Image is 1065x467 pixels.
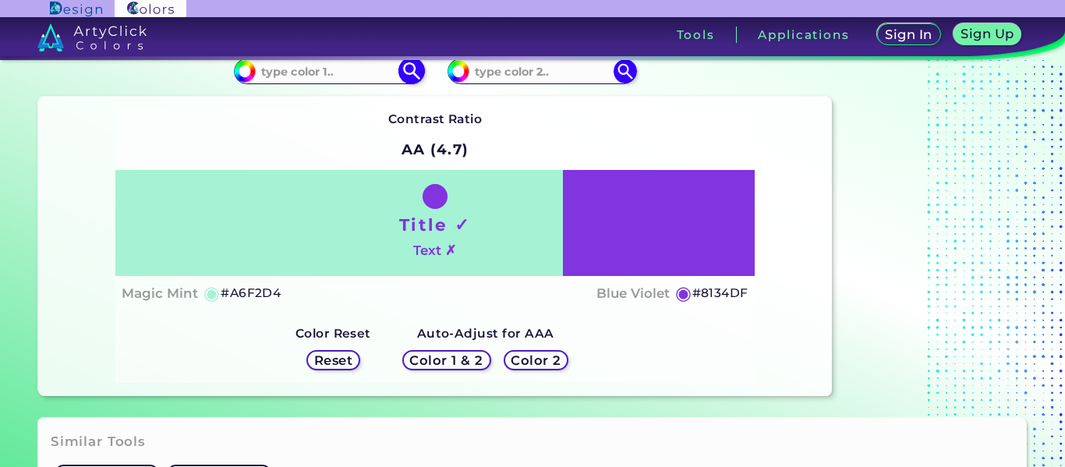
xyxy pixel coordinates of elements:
[677,29,715,41] h3: Tools
[395,133,476,167] h2: AA (4.7)
[203,284,221,302] h5: ◉
[513,355,558,366] h5: Color 2
[256,61,401,82] input: type color 1..
[692,283,748,303] h5: #8134DF
[316,355,351,366] h5: Reset
[399,213,471,236] h1: Title ✓
[838,10,1033,402] iframe: Advertisement
[398,58,425,85] img: icon search
[675,284,692,302] h5: ◉
[963,28,1011,40] h5: Sign Up
[413,239,456,262] h4: Text ✗
[957,25,1018,44] a: Sign Up
[413,355,479,366] h5: Color 1 & 2
[887,29,930,41] h5: Sign In
[388,111,483,126] strong: Contrast Ratio
[614,59,637,83] img: icon search
[295,326,371,341] strong: Color Reset
[880,25,938,44] a: Sign In
[417,326,554,341] strong: Auto-Adjust for AAA
[37,23,147,51] img: logo_artyclick_colors_white.svg
[469,61,614,82] input: type color 2..
[122,282,198,305] h4: Magic Mint
[596,282,670,305] h4: Blue Violet
[51,433,146,451] h3: Similar Tools
[758,29,849,41] h3: Applications
[50,2,102,16] img: ArtyClick Design logo
[221,283,281,303] h5: #A6F2D4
